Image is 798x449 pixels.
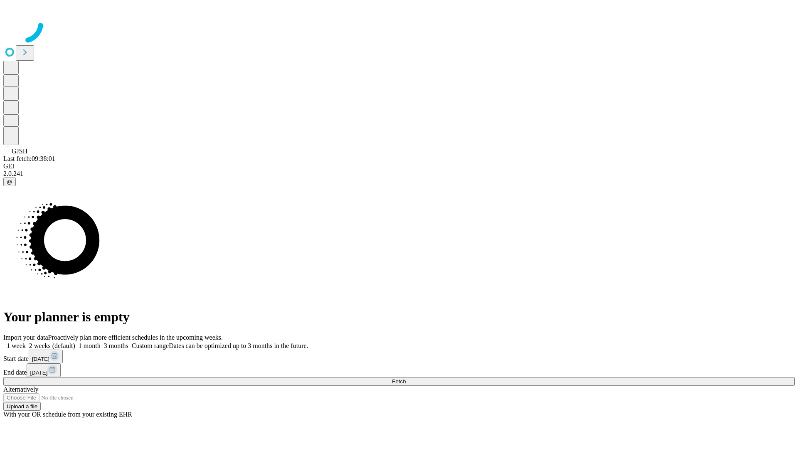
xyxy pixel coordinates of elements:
[3,350,795,363] div: Start date
[3,309,795,325] h1: Your planner is empty
[132,342,169,349] span: Custom range
[27,363,61,377] button: [DATE]
[104,342,128,349] span: 3 months
[30,370,47,376] span: [DATE]
[169,342,308,349] span: Dates can be optimized up to 3 months in the future.
[3,155,55,162] span: Last fetch: 09:38:01
[3,386,38,393] span: Alternatively
[3,411,132,418] span: With your OR schedule from your existing EHR
[392,378,406,385] span: Fetch
[3,334,48,341] span: Import your data
[3,363,795,377] div: End date
[3,402,41,411] button: Upload a file
[79,342,101,349] span: 1 month
[32,356,49,362] span: [DATE]
[12,148,27,155] span: GJSH
[48,334,223,341] span: Proactively plan more efficient schedules in the upcoming weeks.
[3,377,795,386] button: Fetch
[7,342,26,349] span: 1 week
[3,163,795,170] div: GEI
[29,350,63,363] button: [DATE]
[7,179,12,185] span: @
[29,342,75,349] span: 2 weeks (default)
[3,178,16,186] button: @
[3,170,795,178] div: 2.0.241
